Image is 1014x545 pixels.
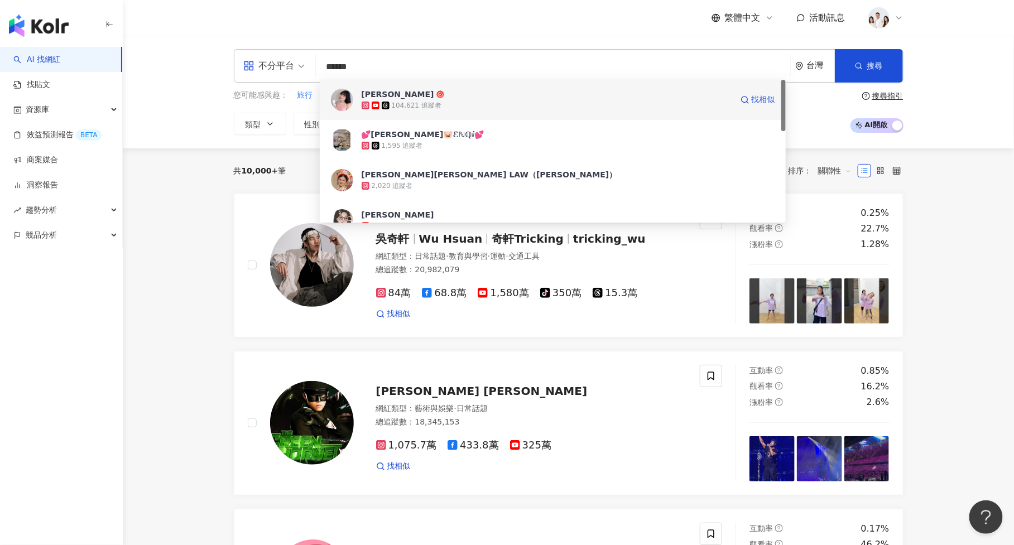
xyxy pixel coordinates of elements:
[13,129,102,141] a: 效益預測報告BETA
[749,240,773,249] span: 漲粉率
[376,232,410,245] span: 吳奇軒
[13,155,58,166] a: 商案媒合
[297,90,313,101] span: 旅行
[573,232,646,245] span: tricking_wu
[234,193,904,337] a: KOL Avatar吳奇軒Wu Hsuan奇軒Trickingtricking_wu網紅類型：日常話題·教育與學習·運動·交通工具總追蹤數：20,982,07984萬68.8萬1,580萬350...
[789,162,858,180] div: 排序：
[331,169,353,191] img: KOL Avatar
[376,384,588,398] span: [PERSON_NAME] [PERSON_NAME]
[861,207,890,219] div: 0.25%
[26,97,49,122] span: 資源庫
[13,54,60,65] a: searchAI 找網紅
[362,89,434,100] div: [PERSON_NAME]
[454,404,456,413] span: ·
[861,223,890,235] div: 22.7%
[387,308,411,320] span: 找相似
[797,436,842,481] img: post-image
[415,404,454,413] span: 藝術與娛樂
[861,365,890,377] div: 0.85%
[810,12,845,23] span: 活動訊息
[775,224,783,232] span: question-circle
[861,523,890,535] div: 0.17%
[867,396,890,408] div: 2.6%
[387,461,411,472] span: 找相似
[492,232,564,245] span: 奇軒Tricking
[488,252,490,261] span: ·
[775,524,783,532] span: question-circle
[331,209,353,231] img: KOL Avatar
[861,380,890,393] div: 16.2%
[234,90,289,101] span: 您可能感興趣：
[382,141,423,151] div: 1,595 追蹤者
[26,223,57,248] span: 競品分析
[510,440,551,451] span: 325萬
[818,162,852,180] span: 關聯性
[362,209,434,220] div: [PERSON_NAME]
[749,382,773,390] span: 觀看率
[422,287,467,299] span: 68.8萬
[362,169,617,180] div: [PERSON_NAME][PERSON_NAME] LAW（[PERSON_NAME]）
[270,223,354,307] img: KOL Avatar
[392,101,441,110] div: 104,621 追蹤者
[868,7,890,28] img: 20231221_NR_1399_Small.jpg
[775,382,783,390] span: question-circle
[376,461,411,472] a: 找相似
[749,366,773,375] span: 互動率
[372,221,417,231] div: 32,000 追蹤者
[835,49,903,83] button: 搜尋
[506,252,508,261] span: ·
[376,264,687,276] div: 總追蹤數 ： 20,982,079
[795,62,804,70] span: environment
[415,252,446,261] span: 日常話題
[13,206,21,214] span: rise
[872,91,904,100] div: 搜尋指引
[242,166,278,175] span: 10,000+
[26,197,57,223] span: 趨勢分析
[243,57,295,75] div: 不分平台
[749,436,795,481] img: post-image
[969,500,1003,534] iframe: Help Scout Beacon - Open
[270,381,354,465] img: KOL Avatar
[376,440,437,451] span: 1,075.7萬
[376,417,687,428] div: 總追蹤數 ： 18,345,153
[741,89,775,111] a: 找相似
[861,238,890,250] div: 1.28%
[749,278,795,324] img: post-image
[448,440,499,451] span: 433.8萬
[376,287,411,299] span: 84萬
[376,251,687,262] div: 網紅類型 ：
[456,404,488,413] span: 日常話題
[749,398,773,407] span: 漲粉率
[490,252,506,261] span: 運動
[246,120,261,129] span: 類型
[449,252,488,261] span: 教育與學習
[372,181,413,191] div: 2,020 追蹤者
[13,180,58,191] a: 洞察報告
[446,252,449,261] span: ·
[593,287,637,299] span: 15.3萬
[419,232,483,245] span: Wu Hsuan
[331,89,353,111] img: KOL Avatar
[844,278,890,324] img: post-image
[376,403,687,414] div: 網紅類型 ：
[362,129,484,140] div: 💕[PERSON_NAME]🐷ℰℕℚⅈ💕
[540,287,582,299] span: 350萬
[305,120,320,129] span: 性別
[775,398,783,406] span: question-circle
[844,436,890,481] img: post-image
[234,166,286,175] div: 共 筆
[234,351,904,495] a: KOL Avatar[PERSON_NAME] [PERSON_NAME]網紅類型：藝術與娛樂·日常話題總追蹤數：18,345,1531,075.7萬433.8萬325萬找相似互動率questi...
[234,113,286,135] button: 類型
[749,224,773,233] span: 觀看率
[376,308,411,320] a: 找相似
[752,94,775,105] span: 找相似
[775,240,783,248] span: question-circle
[807,61,835,70] div: 台灣
[13,79,50,90] a: 找貼文
[297,89,314,102] button: 旅行
[508,252,540,261] span: 交通工具
[478,287,529,299] span: 1,580萬
[725,12,761,24] span: 繁體中文
[867,61,883,70] span: 搜尋
[749,524,773,533] span: 互動率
